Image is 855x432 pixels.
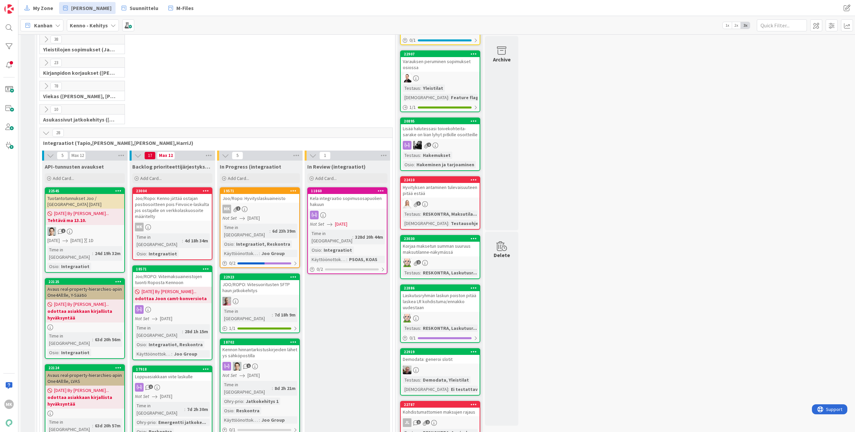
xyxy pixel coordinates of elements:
[45,187,125,273] a: 22545Tuotantotunnukset Joo / [GEOGRAPHIC_DATA] [DATE][DATE] By [PERSON_NAME]...Tehtävä ma 13.10.T...
[147,250,179,257] div: Integraatiot
[48,366,124,370] div: 22124
[136,189,212,193] div: 23004
[140,175,162,181] span: Add Card...
[403,161,414,168] div: Osio
[723,22,732,29] span: 1x
[47,237,60,244] span: [DATE]
[272,385,273,392] span: :
[57,152,68,160] span: 5
[272,311,273,318] span: :
[757,19,807,31] input: Quick Filter...
[401,118,480,124] div: 20895
[182,237,183,244] span: :
[92,422,93,429] span: :
[404,350,480,354] div: 22919
[307,187,387,274] a: 11860Kela integraatio sopimusosapuolien hakuunNot Set[DATE]Time in [GEOGRAPHIC_DATA]:328d 20h 44m...
[71,154,84,157] div: Max 12
[315,175,337,181] span: Add Card...
[45,188,124,209] div: 22545Tuotantotunnukset Joo / [GEOGRAPHIC_DATA] [DATE]
[243,398,244,405] span: :
[45,279,124,285] div: 22125
[146,250,147,257] span: :
[45,365,124,371] div: 22124
[220,205,299,213] div: MK
[183,328,210,335] div: 28d 1h 15m
[401,236,480,256] div: 23030Korjaa maksetun summan suuruus maksutilanne-näkymässä
[401,242,480,256] div: Korjaa maksetun summan suuruus maksutilanne-näkymässä
[400,284,480,343] a: 22886Laskutusryhmän laskun poiston pitää laskea LR kohdistuma/ennakko uudestaanANTestaus:RESKONTR...
[307,163,366,170] span: In Review (integraatiot)
[400,118,480,171] a: 20895Lisää halutessasi toivekohteita- sarake on liian lyhyt pitkille osoitteilleKMTestaus:Hakemuk...
[335,221,347,228] span: [DATE]
[353,233,385,241] div: 328d 20h 44m
[222,205,231,213] div: MK
[401,349,480,364] div: 22919Demodata: generoi slotit
[220,259,299,267] div: 0/2
[401,103,480,112] div: 1/1
[400,235,480,279] a: 23030Korjaa maksetun summan suuruus maksutilanne-näkymässäANTestaus:RESKONTRA, Laskutusr...
[401,285,480,291] div: 22886
[47,217,122,224] b: Tehtävä ma 13.10.
[401,141,480,150] div: KM
[310,221,324,227] i: Not Set
[260,416,287,424] div: Joo Group
[404,402,480,407] div: 22787
[401,402,480,408] div: 22787
[185,406,210,413] div: 7d 2h 30m
[448,220,449,227] span: :
[59,349,91,356] div: Integraatiot
[414,161,415,168] span: :
[311,189,387,193] div: 11860
[47,246,92,261] div: Time in [GEOGRAPHIC_DATA]
[247,215,260,222] span: [DATE]
[322,246,354,254] div: Integraatiot
[220,187,300,268] a: 19571Joo/Ropo: HyvityslaskuaineistoMKNot Set[DATE]Time in [GEOGRAPHIC_DATA]:6d 23h 39mOsio:Integr...
[401,408,480,416] div: Kohdistumattomien maksujen rajaus
[401,402,480,416] div: 22787Kohdistumattomien maksujen rajaus
[400,50,480,112] a: 22907Varauksen peruminen sopimukset osiossaVPTestaus:Yleistilat[DEMOGRAPHIC_DATA]:Feature flag,.....
[421,84,445,92] div: Yleistilat
[493,55,511,63] div: Archive
[43,140,384,146] span: Integraatiot (Tapio,Santeri,Marko,HarriJ)
[222,381,272,396] div: Time in [GEOGRAPHIC_DATA]
[404,286,480,290] div: 22886
[401,285,480,312] div: 22886Laskutusryhmän laskun poiston pitää laskea LR kohdistuma/ennakko uudestaan
[310,230,352,244] div: Time in [GEOGRAPHIC_DATA]
[89,237,94,244] div: 1D
[157,419,208,426] div: Emergentti jatkoke...
[449,386,485,393] div: Ei testattavi...
[449,94,486,101] div: Feature flag,...
[172,350,199,358] div: Joo Group
[48,189,124,193] div: 22545
[270,227,271,235] span: :
[222,224,270,238] div: Time in [GEOGRAPHIC_DATA]
[421,376,471,384] div: Demodata, Yleistilat
[149,385,153,389] span: 1
[420,325,421,332] span: :
[47,394,122,407] b: odottaa asiakkaan kirjallista hyväksyntää
[135,324,182,339] div: Time in [GEOGRAPHIC_DATA]
[156,419,157,426] span: :
[220,324,299,333] div: 1/1
[135,350,171,358] div: Käyttöönottokriittisyys
[222,240,233,248] div: Osio
[259,416,260,424] span: :
[146,341,147,348] span: :
[404,178,480,182] div: 22410
[132,265,212,360] a: 18571Joo/ROPO: Viitemaksuaineistojen tuonti Roposta Kennoon[DATE] By [PERSON_NAME]...odottaa Joon...
[50,59,62,67] span: 23
[732,22,741,29] span: 2x
[401,291,480,312] div: Laskutusryhmän laskun poiston pitää laskea LR kohdistuma/ennakko uudestaan
[45,365,124,386] div: 22124Avaus real-property-hierarchies-apiin One4All:lle, LVAS
[33,4,53,12] span: My Zone
[413,141,422,150] img: KM
[135,250,146,257] div: Osio
[135,341,146,348] div: Osio
[45,163,104,170] span: API-tunnusten avaukset
[223,189,299,193] div: 19571
[220,339,299,345] div: 18702
[247,372,260,379] span: [DATE]
[222,407,233,414] div: Osio
[244,398,280,405] div: Jatkokehitys 1
[135,295,210,302] b: odottaa Joon camt-konversiota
